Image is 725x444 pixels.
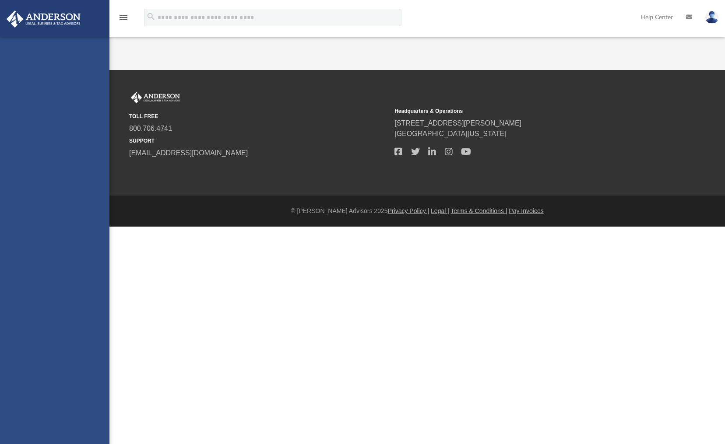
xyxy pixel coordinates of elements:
[118,17,129,23] a: menu
[129,92,182,103] img: Anderson Advisors Platinum Portal
[394,130,507,137] a: [GEOGRAPHIC_DATA][US_STATE]
[129,137,388,145] small: SUPPORT
[394,119,521,127] a: [STREET_ADDRESS][PERSON_NAME]
[129,125,172,132] a: 800.706.4741
[431,207,449,214] a: Legal |
[509,207,543,214] a: Pay Invoices
[394,107,654,115] small: Headquarters & Operations
[705,11,718,24] img: User Pic
[129,149,248,157] a: [EMAIL_ADDRESS][DOMAIN_NAME]
[451,207,507,214] a: Terms & Conditions |
[388,207,429,214] a: Privacy Policy |
[146,12,156,21] i: search
[118,12,129,23] i: menu
[4,10,83,28] img: Anderson Advisors Platinum Portal
[129,112,388,120] small: TOLL FREE
[109,206,725,216] div: © [PERSON_NAME] Advisors 2025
